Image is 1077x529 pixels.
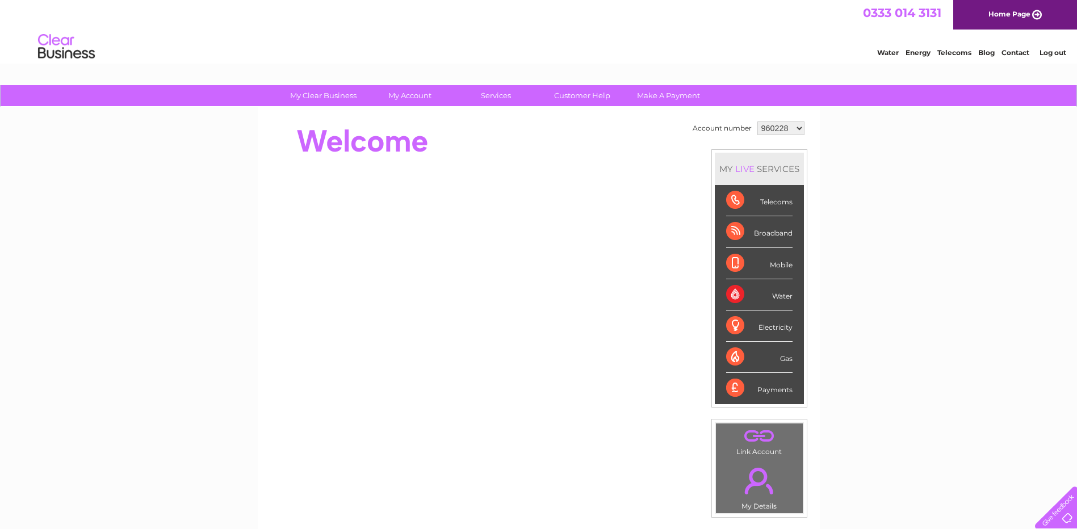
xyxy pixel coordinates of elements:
[449,85,543,106] a: Services
[726,279,793,310] div: Water
[726,342,793,373] div: Gas
[690,119,755,138] td: Account number
[906,48,931,57] a: Energy
[726,373,793,404] div: Payments
[978,48,995,57] a: Blog
[937,48,971,57] a: Telecoms
[535,85,629,106] a: Customer Help
[877,48,899,57] a: Water
[715,423,803,459] td: Link Account
[863,6,941,20] a: 0333 014 3131
[715,153,804,185] div: MY SERVICES
[715,458,803,514] td: My Details
[726,216,793,247] div: Broadband
[363,85,456,106] a: My Account
[726,248,793,279] div: Mobile
[726,185,793,216] div: Telecoms
[1001,48,1029,57] a: Contact
[622,85,715,106] a: Make A Payment
[1040,48,1066,57] a: Log out
[719,461,800,501] a: .
[276,85,370,106] a: My Clear Business
[719,426,800,446] a: .
[726,310,793,342] div: Electricity
[37,30,95,64] img: logo.png
[271,6,807,55] div: Clear Business is a trading name of Verastar Limited (registered in [GEOGRAPHIC_DATA] No. 3667643...
[733,163,757,174] div: LIVE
